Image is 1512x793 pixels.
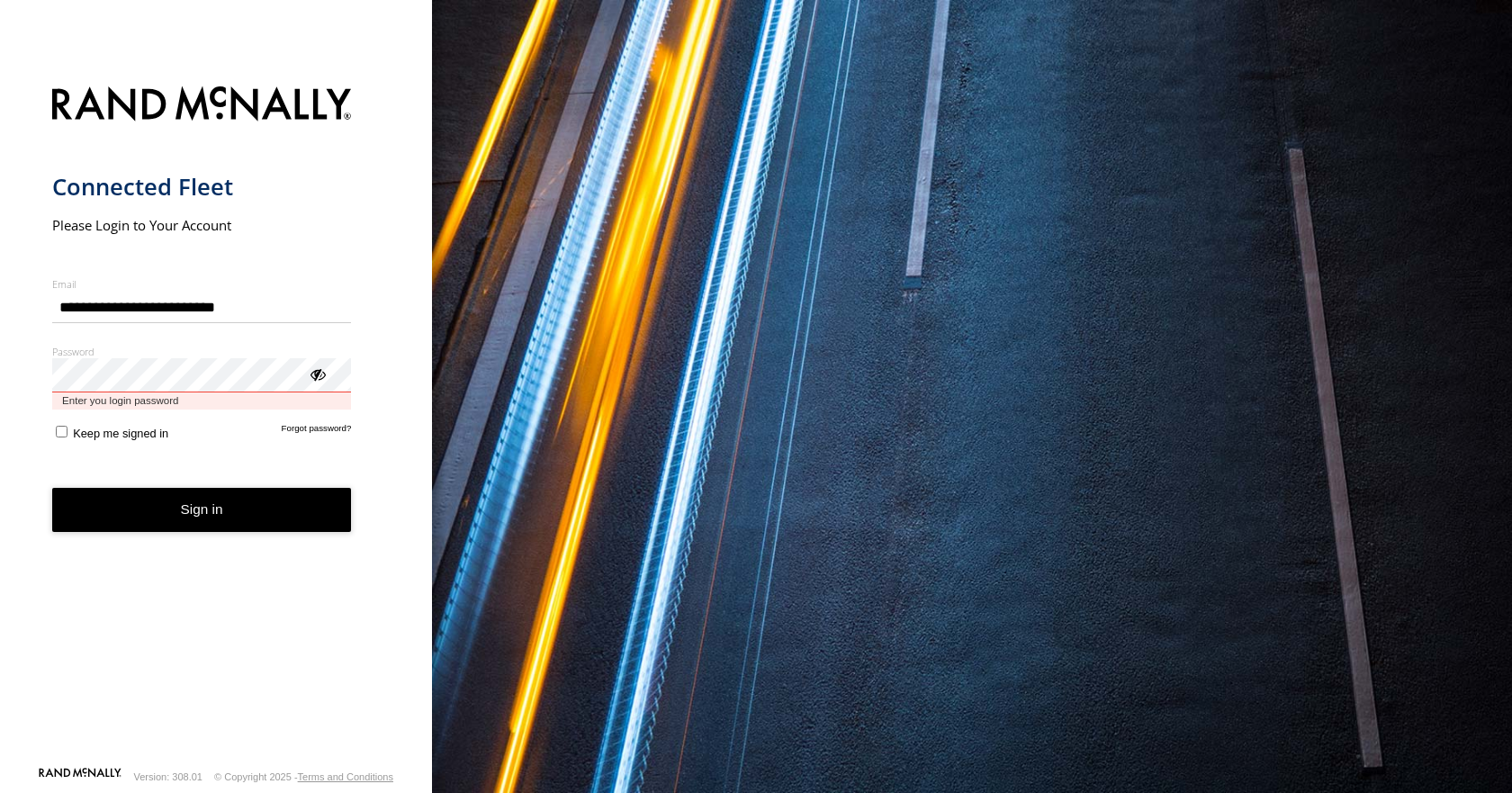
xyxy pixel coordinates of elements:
h2: Please Login to Your Account [52,216,352,234]
button: Sign in [52,488,352,532]
div: Version: 308.01 [134,771,202,782]
a: Forgot password? [282,423,352,440]
label: Email [52,277,352,291]
span: Keep me signed in [73,427,168,440]
h1: Connected Fleet [52,172,352,202]
span: Enter you login password [52,392,352,410]
label: Password [52,345,352,358]
div: ViewPassword [308,365,326,383]
input: Keep me signed in [56,426,67,437]
a: Terms and Conditions [298,771,393,782]
img: Rand McNally [52,83,352,129]
form: main [52,76,381,766]
div: © Copyright 2025 - [214,771,393,782]
a: Visit our Website [39,768,121,786]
